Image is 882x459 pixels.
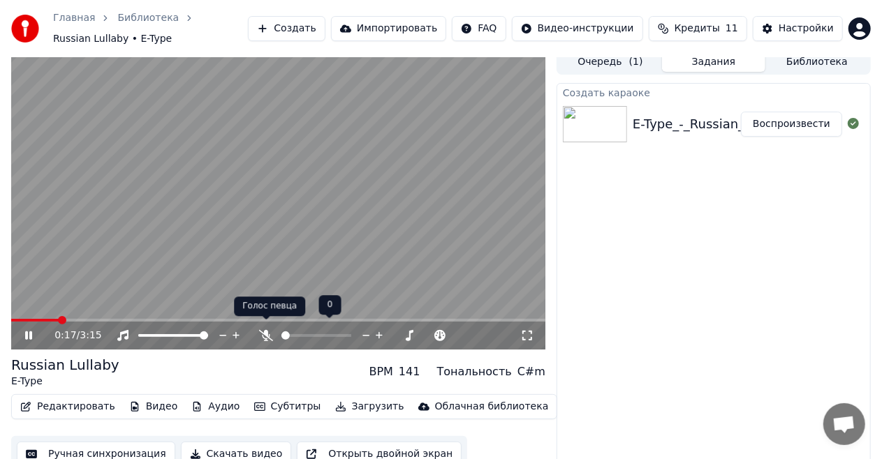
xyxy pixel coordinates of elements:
div: E-Type [11,375,119,389]
button: Кредиты11 [649,16,747,41]
button: Видео [124,397,184,416]
div: Настройки [779,22,834,36]
button: Импортировать [331,16,447,41]
div: Создать караоке [557,84,870,100]
div: BPM [369,363,393,380]
div: 141 [399,363,420,380]
span: Russian Lullaby • E-Type [53,32,172,46]
img: youka [11,15,39,43]
button: Задания [662,52,765,72]
button: Создать [248,16,325,41]
nav: breadcrumb [53,11,248,46]
button: FAQ [452,16,506,41]
button: Видео-инструкции [512,16,643,41]
button: Настройки [753,16,843,41]
div: 0 [319,295,341,315]
a: Открытый чат [823,403,865,445]
div: Тональность [437,363,512,380]
div: Голос певца [234,296,305,316]
button: Загрузить [330,397,410,416]
span: 0:17 [54,329,76,343]
button: Библиотека [765,52,869,72]
button: Субтитры [249,397,327,416]
button: Воспроизвести [741,112,842,137]
span: Кредиты [675,22,720,36]
a: Библиотека [117,11,179,25]
div: Russian Lullaby [11,355,119,375]
a: Главная [53,11,95,25]
span: 3:15 [80,329,101,343]
button: Аудио [186,397,245,416]
div: / [54,329,88,343]
div: Облачная библиотека [435,400,549,414]
div: E-Type_-_Russian_Lullaby_minus [633,114,834,134]
span: ( 1 ) [629,55,643,69]
div: C#m [517,363,545,380]
button: Очередь [559,52,662,72]
span: 11 [726,22,738,36]
button: Редактировать [15,397,121,416]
